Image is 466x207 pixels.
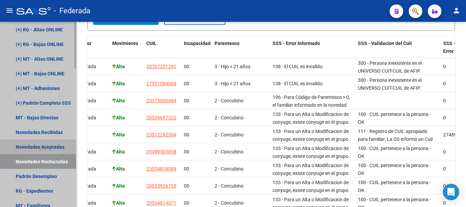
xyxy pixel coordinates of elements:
[184,148,209,156] div: 00
[146,115,176,120] span: 20539697332
[358,163,431,176] span: 100 - CUIL pertenece a la persona - OK
[215,64,250,69] span: 3 - Hijo < 21 años
[358,77,422,91] span: 300 - Persona inexistente en el UNIVERSO CUIT-CUIL de AFIP.
[358,41,412,46] span: SSS - Validacion del Cuil
[112,64,125,69] strong: Alta
[443,81,446,86] span: 0
[146,132,176,137] span: 23512292364
[443,64,446,69] span: 0
[273,146,352,190] span: 133 - Para un Alta o Modificacion de conyuge, existe conyuge en el grupo. De aplicarse la novedad...
[146,200,176,206] span: 20534814071
[184,199,209,207] div: 00
[443,184,459,200] div: Open Intercom Messenger
[443,41,465,54] span: SSS - Cuil Error
[273,129,352,173] span: 133 - Para un Alta o Modificacion de conyuge, existe conyuge en el grupo. De aplicarse la novedad...
[112,166,125,172] strong: Alta
[184,97,209,105] div: 00
[146,183,176,189] span: 20533926755
[273,163,352,207] span: 133 - Para un Alta o Modificacion de conyuge, existe conyuge en el grupo. De aplicarse la novedad...
[146,98,176,103] span: 23375006464
[215,81,250,86] span: 3 - Hijo < 21 años
[452,6,461,15] mat-icon: person
[181,36,212,59] datatable-header-cell: Incapacidad
[215,149,244,154] span: 2 - Concubino
[215,200,244,206] span: 2 - Concubino
[355,36,440,59] datatable-header-cell: SSS - Validacion del Cuil
[184,131,209,139] div: 00
[184,80,209,88] div: 00
[112,98,125,103] strong: Alta
[184,63,209,71] div: 00
[146,64,176,69] span: 20707331292
[273,64,324,69] span: 138 - El CUIL es invalido.
[443,98,446,103] span: 0
[146,81,176,86] span: 27591084068
[54,3,90,18] span: - Federada
[273,41,320,46] span: SSS - Error Informado
[358,129,436,157] span: 111 - Registro de CUIL apropiado para familiar. La OS informó un Cuil erróneo o Cuil anterior. Se...
[184,165,209,173] div: 00
[212,36,270,59] datatable-header-cell: Parentesco
[184,182,209,190] div: 00
[112,200,125,206] strong: Alta
[443,115,446,120] span: 0
[112,41,138,46] span: Movimiento
[184,114,209,122] div: 00
[270,36,355,59] datatable-header-cell: SSS - Error Informado
[112,149,125,154] strong: Alta
[146,149,176,154] span: 20499503858
[443,149,446,154] span: 0
[144,36,181,59] datatable-header-cell: CUIL
[273,81,324,86] span: 138 - El CUIL es invalido.
[112,115,125,120] strong: Alta
[5,6,14,15] mat-icon: menu
[273,94,352,139] span: 196 - Para Código de Parentesco > 0, el familiar informado en la novedad de alta tiene una DDJJ p...
[215,115,244,120] span: 2 - Concubino
[358,146,431,159] span: 100 - CUIL pertenece a la persona - OK
[443,200,446,206] span: 0
[215,132,244,137] span: 2 - Concubino
[215,166,244,172] span: 2 - Concubino
[215,98,244,103] span: 2 - Concubino
[112,183,125,189] strong: Alta
[184,41,210,46] span: Incapacidad
[443,166,446,172] span: 0
[358,180,431,193] span: 100 - CUIL pertenece a la persona - OK
[112,132,125,137] strong: Alta
[215,41,239,46] span: Parentesco
[146,166,176,172] span: 23534814089
[443,183,446,189] span: 0
[146,41,157,46] span: CUIL
[215,183,244,189] span: 2 - Concubino
[358,112,431,125] span: 100 - CUIL pertenece a la persona - OK
[273,112,352,156] span: 133 - Para un Alta o Modificacion de conyuge, existe conyuge en el grupo. De aplicarse la novedad...
[358,60,422,74] span: 300 - Persona inexistente en el UNIVERSO CUIT-CUIL de AFIP.
[112,81,125,86] strong: Alta
[110,36,144,59] datatable-header-cell: Movimiento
